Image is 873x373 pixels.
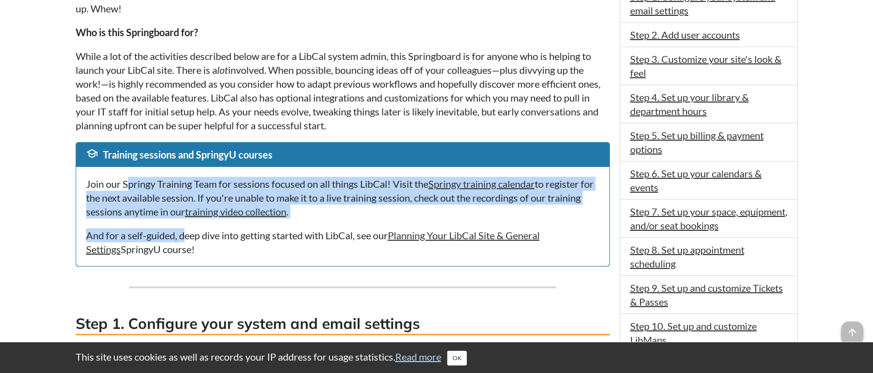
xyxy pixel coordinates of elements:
a: Step 10. Set up and customize LibMaps [630,320,757,346]
a: Step 9. Set up and customize Tickets & Passes [630,282,783,308]
a: arrow_upward [841,322,863,334]
strong: Who is this Springboard for? [76,26,198,38]
p: Join our Springy Training Team for sessions focused on all things LibCal! Visit the to register f... [86,177,599,218]
p: While a lot of the activities described below are for a LibCal system admin, this Springboard is ... [76,49,610,132]
a: Step 7. Set up your space, equipment, and/or seat bookings [630,206,787,231]
a: Springy training calendar [428,178,535,190]
span: school [86,148,98,160]
a: Step 8. Set up appointment scheduling [630,244,744,269]
p: And for a self-guided, deep dive into getting started with LibCal, see our SpringyU course! [86,228,599,256]
a: Step 4. Set up your library & department hours [630,91,749,117]
em: lot [217,64,228,76]
a: Step 3. Customize your site's look & feel [630,53,781,79]
h3: Step 1. Configure your system and email settings [76,313,610,335]
span: arrow_upward [841,321,863,343]
a: Step 6. Set up your calendars & events [630,167,762,193]
a: Step 2. Add user accounts [630,29,740,41]
a: Step 5. Set up billing & payment options [630,129,764,155]
a: training video collection [185,206,286,217]
a: Read more [395,351,441,363]
div: This site uses cookies as well as records your IP address for usage statistics. [66,350,808,366]
button: Close [447,351,467,366]
span: Training sessions and SpringyU courses [103,149,273,160]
